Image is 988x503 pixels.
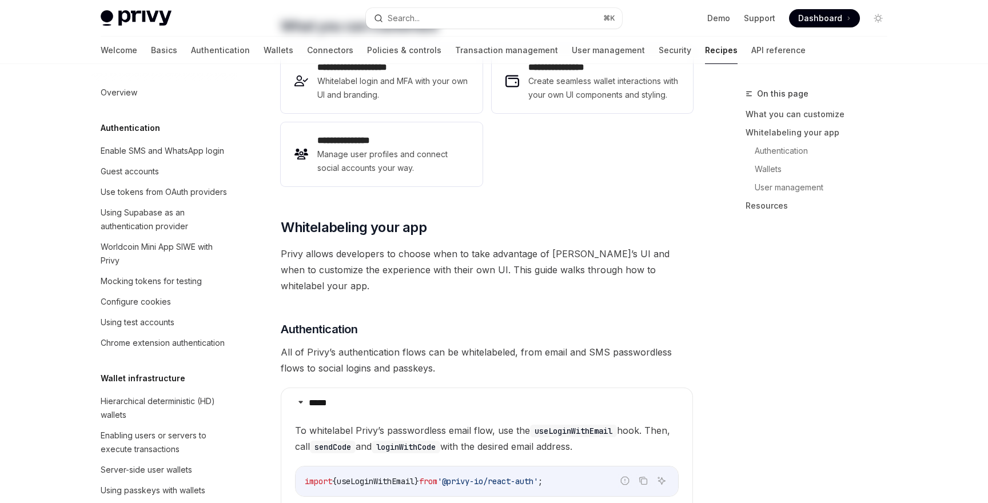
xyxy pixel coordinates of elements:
code: loginWithCode [372,441,440,453]
code: sendCode [310,441,356,453]
a: Demo [707,13,730,24]
a: What you can customize [746,105,897,123]
span: Whitelabel login and MFA with your own UI and branding. [317,74,468,102]
span: Authentication [281,321,357,337]
div: Enable SMS and WhatsApp login [101,144,224,158]
span: Whitelabeling your app [281,218,427,237]
a: **** **** *****Manage user profiles and connect social accounts your way. [281,122,482,186]
span: Create seamless wallet interactions with your own UI components and styling. [528,74,679,102]
span: All of Privy’s authentication flows can be whitelabeled, from email and SMS passwordless flows to... [281,344,693,376]
div: Mocking tokens for testing [101,274,202,288]
a: Basics [151,37,177,64]
div: Configure cookies [101,295,171,309]
a: Worldcoin Mini App SIWE with Privy [91,237,238,271]
a: User management [755,178,897,197]
a: Dashboard [789,9,860,27]
a: Use tokens from OAuth providers [91,182,238,202]
a: Hierarchical deterministic (HD) wallets [91,391,238,425]
span: Privy allows developers to choose when to take advantage of [PERSON_NAME]’s UI and when to custom... [281,246,693,294]
div: Server-side user wallets [101,463,192,477]
a: **** **** **** *Create seamless wallet interactions with your own UI components and styling. [492,49,693,113]
a: Welcome [101,37,137,64]
a: Whitelabeling your app [746,123,897,142]
a: Wallets [755,160,897,178]
span: ⌘ K [603,14,615,23]
div: Use tokens from OAuth providers [101,185,227,199]
div: Using passkeys with wallets [101,484,205,497]
div: Overview [101,86,137,99]
a: Transaction management [455,37,558,64]
h5: Wallet infrastructure [101,372,185,385]
h5: Authentication [101,121,160,135]
button: Toggle dark mode [869,9,887,27]
a: Support [744,13,775,24]
a: Authentication [191,37,250,64]
a: Authentication [755,142,897,160]
span: Dashboard [798,13,842,24]
img: light logo [101,10,172,26]
div: Worldcoin Mini App SIWE with Privy [101,240,231,268]
a: Using passkeys with wallets [91,480,238,501]
a: Server-side user wallets [91,460,238,480]
a: Policies & controls [367,37,441,64]
a: Enable SMS and WhatsApp login [91,141,238,161]
a: Enabling users or servers to execute transactions [91,425,238,460]
button: Search...⌘K [366,8,622,29]
div: Enabling users or servers to execute transactions [101,429,231,456]
a: Mocking tokens for testing [91,271,238,292]
span: On this page [757,87,808,101]
a: Configure cookies [91,292,238,312]
span: To whitelabel Privy’s passwordless email flow, use the hook. Then, call and with the desired emai... [295,422,679,454]
a: Guest accounts [91,161,238,182]
a: Wallets [264,37,293,64]
code: useLoginWithEmail [530,425,617,437]
a: Overview [91,82,238,103]
div: Search... [388,11,420,25]
a: Security [659,37,691,64]
a: Using Supabase as an authentication provider [91,202,238,237]
a: API reference [751,37,806,64]
div: Chrome extension authentication [101,336,225,350]
div: Hierarchical deterministic (HD) wallets [101,394,231,422]
a: Chrome extension authentication [91,333,238,353]
a: Recipes [705,37,738,64]
a: Using test accounts [91,312,238,333]
div: Guest accounts [101,165,159,178]
a: Connectors [307,37,353,64]
span: Manage user profiles and connect social accounts your way. [317,147,468,175]
a: Resources [746,197,897,215]
div: Using test accounts [101,316,174,329]
div: Using Supabase as an authentication provider [101,206,231,233]
a: User management [572,37,645,64]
